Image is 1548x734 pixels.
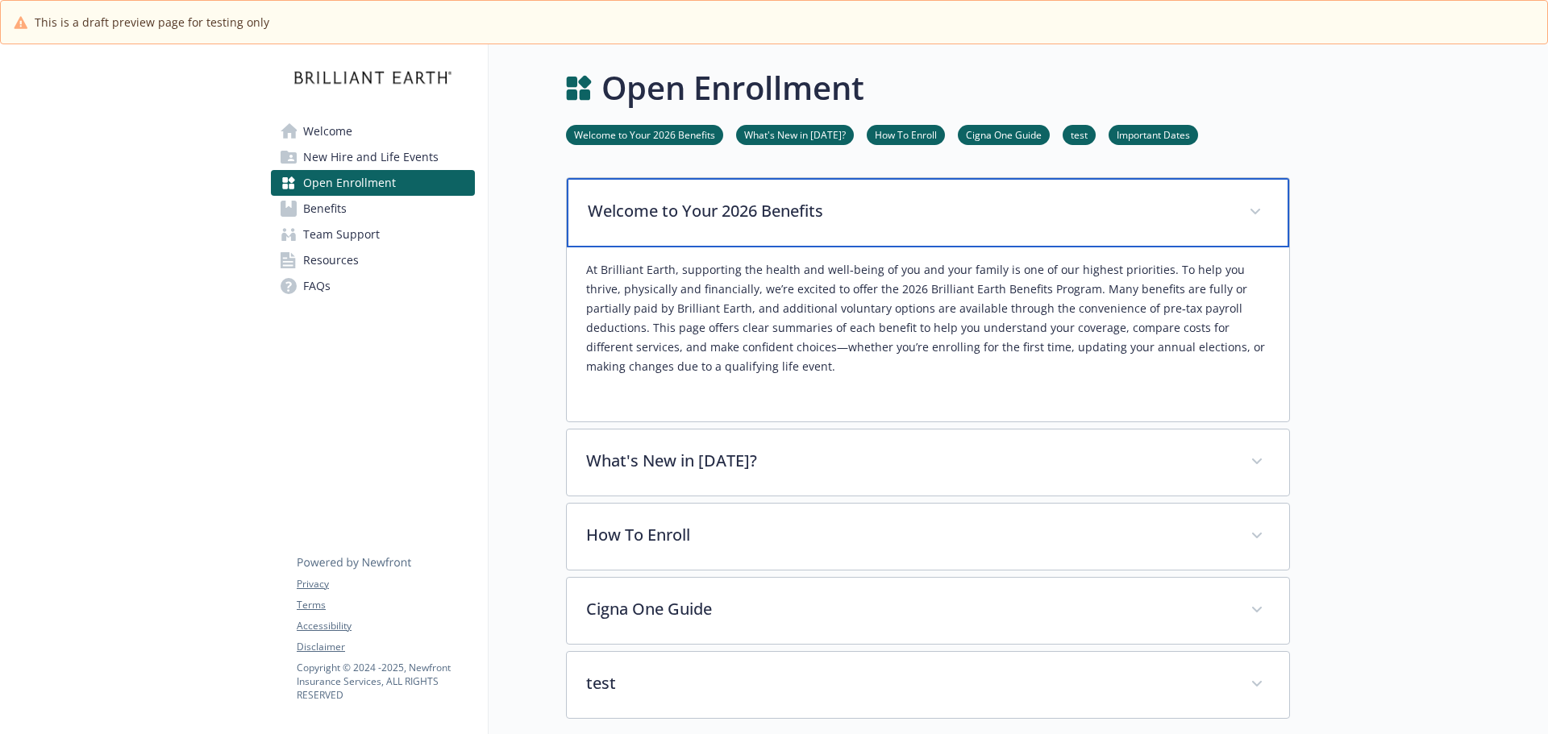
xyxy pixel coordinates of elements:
a: New Hire and Life Events [271,144,475,170]
p: At Brilliant Earth, supporting the health and well‑being of you and your family is one of our hig... [586,260,1270,376]
span: Open Enrollment [303,170,396,196]
div: test [567,652,1289,718]
div: Welcome to Your 2026 Benefits [567,178,1289,247]
a: test [1063,126,1096,142]
a: How To Enroll [867,126,945,142]
a: What's New in [DATE]? [736,126,854,142]
span: Benefits [303,196,347,222]
p: test [586,671,1231,695]
p: Copyright © 2024 - 2025 , Newfront Insurance Services, ALL RIGHTS RESERVED [297,661,474,702]
span: New Hire and Life Events [303,144,439,170]
a: FAQs [271,273,475,299]
a: Accessibility [297,619,474,633]
span: This is a draft preview page for testing only [35,14,269,31]
p: Cigna One Guide [586,597,1231,621]
div: Welcome to Your 2026 Benefits [567,247,1289,421]
a: Terms [297,598,474,612]
a: Privacy [297,577,474,591]
span: Team Support [303,222,380,247]
div: Cigna One Guide [567,578,1289,644]
a: Benefits [271,196,475,222]
p: What's New in [DATE]? [586,449,1231,473]
a: Team Support [271,222,475,247]
p: Welcome to Your 2026 Benefits [588,199,1230,223]
h1: Open Enrollment [601,64,864,112]
div: What's New in [DATE]? [567,429,1289,496]
p: How To Enroll [586,523,1231,547]
a: Open Enrollment [271,170,475,196]
a: Important Dates [1109,126,1198,142]
span: Resources [303,247,359,273]
a: Welcome to Your 2026 Benefits [566,126,723,142]
div: How To Enroll [567,504,1289,570]
span: Welcome [303,118,352,144]
span: FAQs [303,273,331,299]
a: Disclaimer [297,640,474,654]
a: Welcome [271,118,475,144]
a: Resources [271,247,475,273]
a: Cigna One Guide [958,126,1050,142]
